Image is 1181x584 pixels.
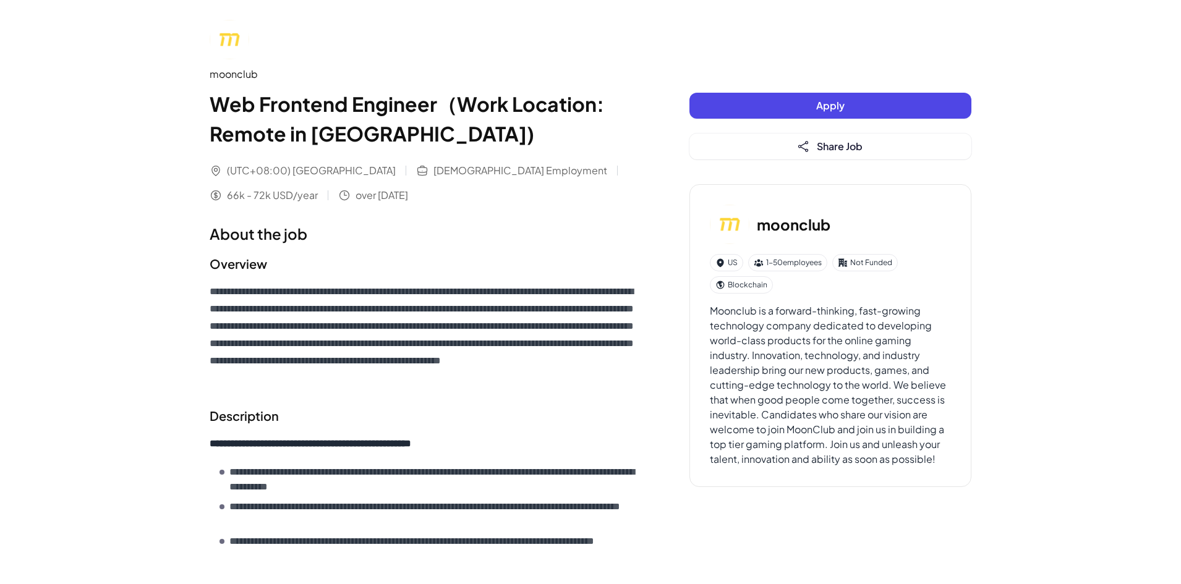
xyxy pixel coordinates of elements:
h1: Web Frontend Engineer（Work Location: Remote in [GEOGRAPHIC_DATA]) [210,89,640,148]
span: [DEMOGRAPHIC_DATA] Employment [433,163,607,178]
div: Not Funded [832,254,898,271]
button: Apply [689,93,971,119]
div: 1-50 employees [748,254,827,271]
div: Blockchain [710,276,773,294]
img: mo [210,20,249,59]
div: Moonclub is a forward-thinking, fast-growing technology company dedicated to developing world-cla... [710,303,951,467]
h2: Overview [210,255,640,273]
span: over [DATE] [356,188,408,203]
span: 66k - 72k USD/year [227,188,318,203]
span: Share Job [817,140,863,153]
h3: moonclub [757,213,830,235]
div: US [710,254,743,271]
span: Apply [816,99,845,112]
button: Share Job [689,133,971,159]
div: moonclub [210,67,640,82]
h1: About the job [210,222,640,245]
img: mo [710,205,749,244]
span: (UTC+08:00) [GEOGRAPHIC_DATA] [227,163,396,178]
h2: Description [210,407,640,425]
